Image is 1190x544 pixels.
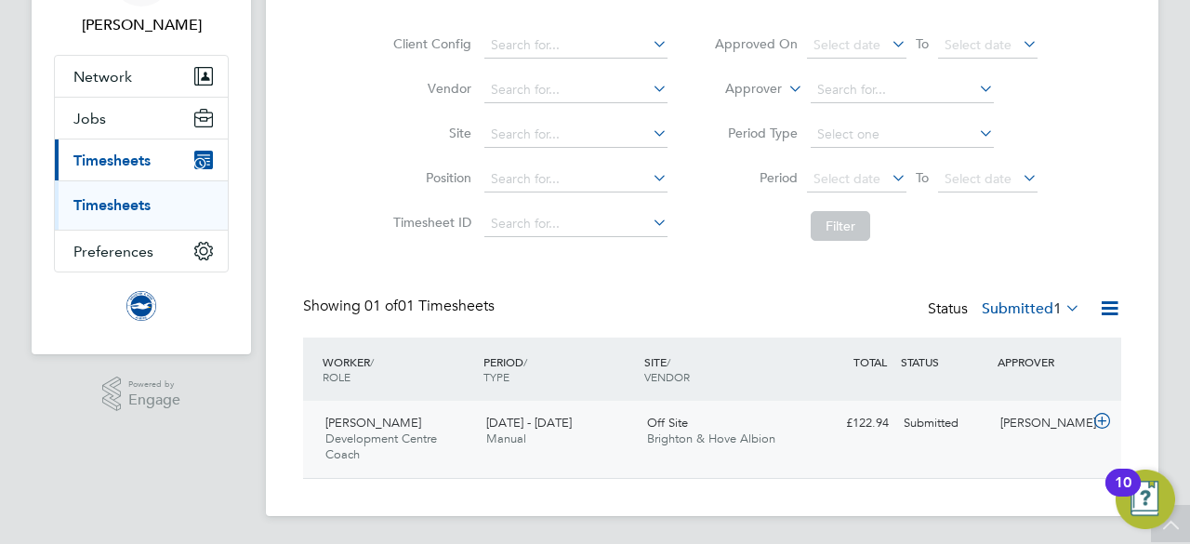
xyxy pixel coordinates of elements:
[364,297,398,315] span: 01 of
[910,166,934,190] span: To
[128,377,180,392] span: Powered by
[73,68,132,86] span: Network
[73,243,153,260] span: Preferences
[484,166,668,192] input: Search for...
[54,291,229,321] a: Go to home page
[647,415,688,431] span: Off Site
[323,369,350,384] span: ROLE
[73,152,151,169] span: Timesheets
[486,415,572,431] span: [DATE] - [DATE]
[896,408,993,439] div: Submitted
[714,35,798,52] label: Approved On
[1115,483,1131,507] div: 10
[523,354,527,369] span: /
[1053,299,1062,318] span: 1
[73,110,106,127] span: Jobs
[102,377,181,412] a: Powered byEngage
[55,56,228,97] button: Network
[483,369,509,384] span: TYPE
[364,297,495,315] span: 01 Timesheets
[484,77,668,103] input: Search for...
[388,214,471,231] label: Timesheet ID
[388,169,471,186] label: Position
[484,211,668,237] input: Search for...
[647,431,775,446] span: Brighton & Hove Albion
[800,408,896,439] div: £122.94
[370,354,374,369] span: /
[73,196,151,214] a: Timesheets
[126,291,156,321] img: brightonandhovealbion-logo-retina.png
[318,345,479,393] div: WORKER
[388,125,471,141] label: Site
[325,431,437,462] span: Development Centre Coach
[479,345,640,393] div: PERIOD
[1116,470,1175,529] button: Open Resource Center, 10 new notifications
[484,33,668,59] input: Search for...
[813,170,880,187] span: Select date
[55,98,228,139] button: Jobs
[698,80,782,99] label: Approver
[811,122,994,148] input: Select one
[486,431,526,446] span: Manual
[945,170,1011,187] span: Select date
[55,139,228,180] button: Timesheets
[993,345,1090,378] div: APPROVER
[388,80,471,97] label: Vendor
[128,392,180,408] span: Engage
[325,415,421,431] span: [PERSON_NAME]
[484,122,668,148] input: Search for...
[714,125,798,141] label: Period Type
[714,169,798,186] label: Period
[644,369,690,384] span: VENDOR
[811,77,994,103] input: Search for...
[303,297,498,316] div: Showing
[388,35,471,52] label: Client Config
[928,297,1084,323] div: Status
[55,180,228,230] div: Timesheets
[896,345,993,378] div: STATUS
[55,231,228,272] button: Preferences
[993,408,1090,439] div: [PERSON_NAME]
[982,299,1080,318] label: Submitted
[640,345,800,393] div: SITE
[813,36,880,53] span: Select date
[945,36,1011,53] span: Select date
[54,14,229,36] span: Mark Pedrick
[667,354,670,369] span: /
[853,354,887,369] span: TOTAL
[811,211,870,241] button: Filter
[910,32,934,56] span: To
